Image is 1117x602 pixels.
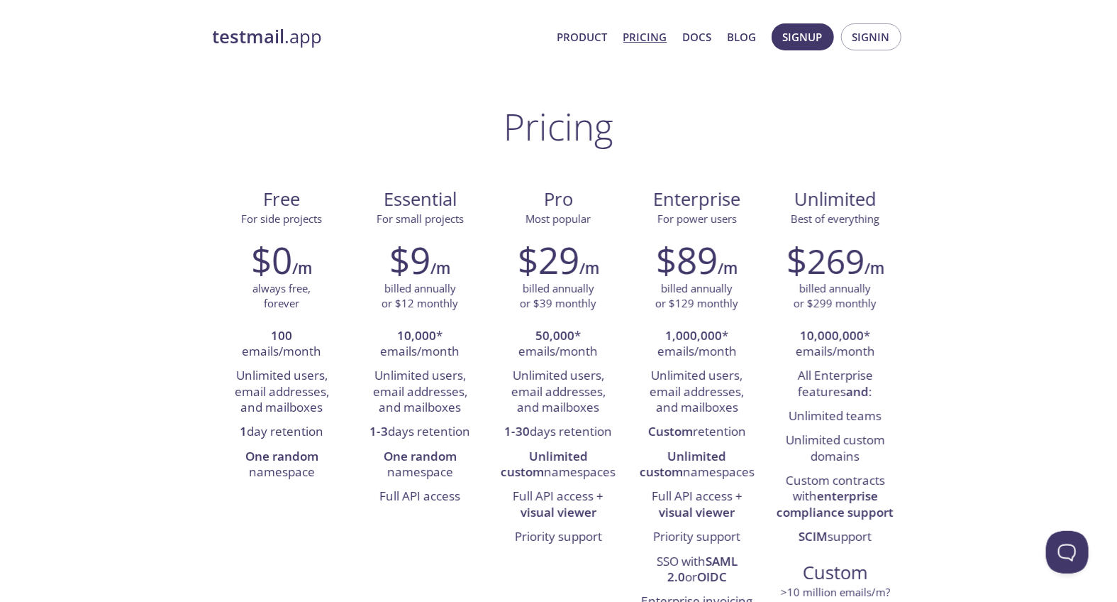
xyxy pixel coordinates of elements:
[389,239,430,281] h2: $9
[362,445,479,486] li: namespace
[501,448,589,480] strong: Unlimited custom
[500,525,617,549] li: Priority support
[382,281,458,312] p: billed annually or $12 monthly
[638,364,755,420] li: Unlimited users, email addresses, and mailboxes
[521,504,596,520] strong: visual viewer
[794,187,877,212] span: Unlimited
[362,364,479,420] li: Unlimited users, email addresses, and mailboxes
[500,324,617,365] li: * emails/month
[505,423,530,439] strong: 1-30
[781,585,890,599] span: > 10 million emails/m?
[665,327,722,344] strong: 1,000,000
[640,448,727,480] strong: Unlimited custom
[852,28,890,46] span: Signin
[846,383,869,400] strong: and
[777,561,893,585] span: Custom
[623,28,667,46] a: Pricing
[536,327,575,344] strong: 50,000
[362,324,479,365] li: * emails/month
[271,327,292,344] strong: 100
[362,485,479,509] li: Full API access
[807,238,865,284] span: 269
[638,420,755,444] li: retention
[213,25,546,49] a: testmail.app
[638,550,755,591] li: SSO with or
[657,212,737,226] span: For power users
[791,212,879,226] span: Best of everything
[500,364,617,420] li: Unlimited users, email addresses, and mailboxes
[223,420,340,444] li: day retention
[500,420,617,444] li: days retention
[501,187,616,212] span: Pro
[224,187,340,212] span: Free
[800,327,864,344] strong: 10,000,000
[362,420,479,444] li: days retention
[223,364,340,420] li: Unlimited users, email addresses, and mailboxes
[655,281,738,312] p: billed annually or $129 monthly
[667,553,738,585] strong: SAML 2.0
[799,528,828,544] strong: SCIM
[772,23,834,50] button: Signup
[1046,531,1089,574] iframe: Help Scout Beacon - Open
[500,485,617,525] li: Full API access +
[292,256,312,280] h6: /m
[683,28,712,46] a: Docs
[728,28,757,46] a: Blog
[557,28,608,46] a: Product
[841,23,901,50] button: Signin
[504,105,613,148] h1: Pricing
[777,364,894,405] li: All Enterprise features :
[777,469,894,525] li: Custom contracts with
[362,187,478,212] span: Essential
[648,423,693,439] strong: Custom
[245,448,318,464] strong: One random
[241,212,322,226] span: For side projects
[430,256,450,280] h6: /m
[500,445,617,486] li: namespaces
[377,212,464,226] span: For small projects
[638,445,755,486] li: namespaces
[240,423,247,439] strong: 1
[526,212,591,226] span: Most popular
[787,239,865,281] h2: $
[223,445,340,486] li: namespace
[638,324,755,365] li: * emails/month
[777,429,894,469] li: Unlimited custom domains
[638,485,755,525] li: Full API access +
[718,256,738,280] h6: /m
[579,256,599,280] h6: /m
[783,28,823,46] span: Signup
[252,281,311,312] p: always free, forever
[369,423,388,439] strong: 1-3
[777,525,894,549] li: support
[865,256,884,280] h6: /m
[518,239,579,281] h2: $29
[777,405,894,429] li: Unlimited teams
[384,448,457,464] strong: One random
[521,281,597,312] p: billed annually or $39 monthly
[656,239,718,281] h2: $89
[659,504,735,520] strong: visual viewer
[251,239,292,281] h2: $0
[213,24,285,49] strong: testmail
[638,525,755,549] li: Priority support
[639,187,755,212] span: Enterprise
[397,327,436,344] strong: 10,000
[794,281,877,312] p: billed annually or $299 monthly
[777,324,894,365] li: * emails/month
[697,569,727,585] strong: OIDC
[223,324,340,365] li: emails/month
[777,488,894,520] strong: enterprise compliance support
